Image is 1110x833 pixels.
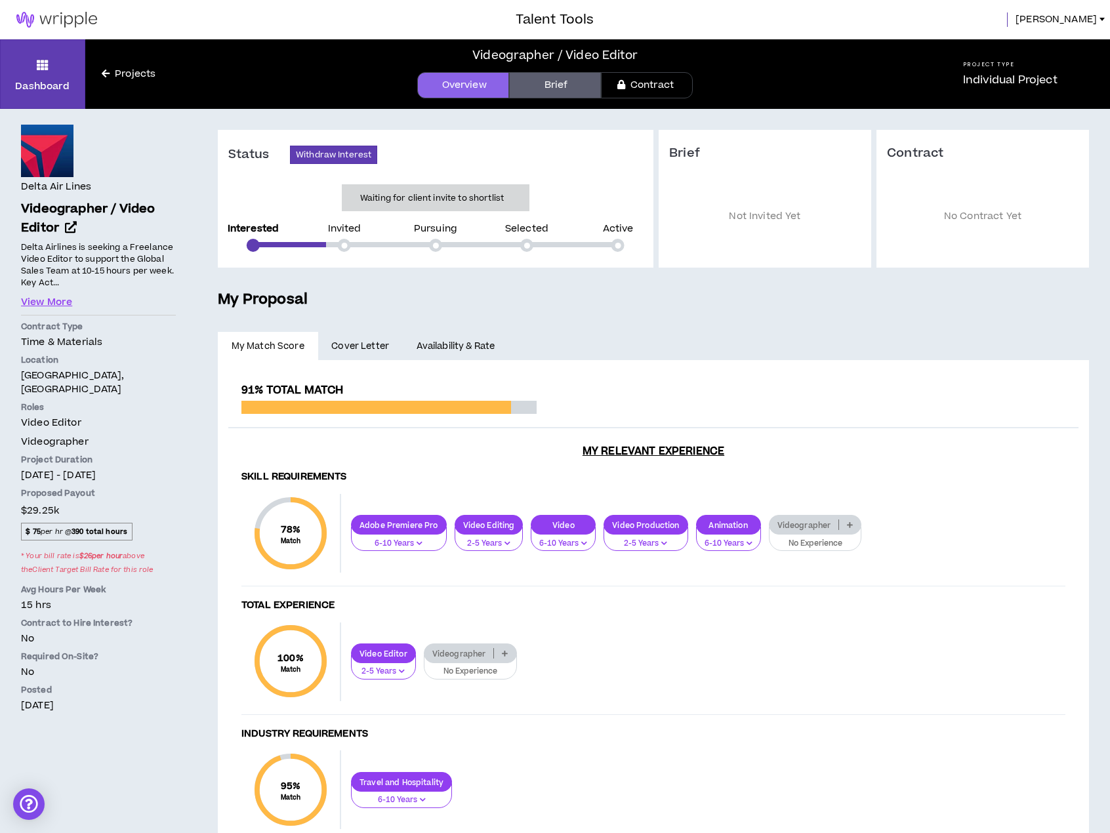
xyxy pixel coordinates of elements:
[21,401,176,413] p: Roles
[417,72,509,98] a: Overview
[705,538,752,550] p: 6-10 Years
[697,520,760,530] p: Animation
[351,655,416,680] button: 2-5 Years
[21,617,176,629] p: Contract to Hire Interest?
[21,335,176,349] p: Time & Materials
[21,584,176,596] p: Avg Hours Per Week
[963,72,1058,88] p: Individual Project
[21,454,176,466] p: Project Duration
[603,224,634,234] p: Active
[21,598,176,612] p: 15 hrs
[360,666,407,678] p: 2-5 Years
[241,728,1065,741] h4: Industry Requirements
[21,180,91,194] h4: Delta Air Lines
[424,649,494,659] p: Videographer
[21,651,176,662] p: Required On-Site?
[669,146,861,161] h3: Brief
[21,632,176,645] p: No
[21,354,176,366] p: Location
[887,146,1079,161] h3: Contract
[21,321,176,333] p: Contract Type
[463,538,515,550] p: 2-5 Years
[351,527,447,552] button: 6-10 Years
[21,502,59,519] span: $29.25k
[21,487,176,499] p: Proposed Payout
[352,649,415,659] p: Video Editor
[26,527,41,537] strong: $ 75
[1016,12,1097,27] span: [PERSON_NAME]
[21,416,81,430] span: Video Editor
[424,655,517,680] button: No Experience
[769,527,862,552] button: No Experience
[604,520,687,530] p: Video Production
[887,181,1079,253] p: No Contract Yet
[21,435,89,449] span: Videographer
[281,779,301,793] span: 95 %
[281,523,301,537] span: 78 %
[509,72,601,98] a: Brief
[21,240,176,289] p: Delta Airlines is seeking a Freelance Video Editor to support the Global Sales Team at 10-15 hour...
[432,666,508,678] p: No Experience
[360,538,438,550] p: 6-10 Years
[612,538,679,550] p: 2-5 Years
[21,684,176,696] p: Posted
[531,527,596,552] button: 6-10 Years
[352,777,451,787] p: Travel and Hospitality
[218,332,318,361] a: My Match Score
[85,67,172,81] a: Projects
[241,382,343,398] span: 91% Total Match
[218,289,1089,311] h5: My Proposal
[21,369,176,396] p: [GEOGRAPHIC_DATA], [GEOGRAPHIC_DATA]
[360,794,443,806] p: 6-10 Years
[455,527,524,552] button: 2-5 Years
[770,520,839,530] p: Videographer
[21,699,176,712] p: [DATE]
[414,224,457,234] p: Pursuing
[472,47,638,64] div: Videographer / Video Editor
[228,445,1079,458] h3: My Relevant Experience
[351,783,452,808] button: 6-10 Years
[455,520,523,530] p: Video Editing
[277,651,304,665] span: 100 %
[352,520,446,530] p: Adobe Premiere Pro
[228,147,290,163] h3: Status
[777,538,853,550] p: No Experience
[21,200,176,238] a: Videographer / Video Editor
[696,527,761,552] button: 6-10 Years
[360,192,504,205] p: Waiting for client invite to shortlist
[241,471,1065,483] h4: Skill Requirements
[531,520,595,530] p: Video
[21,665,176,679] p: No
[328,224,361,234] p: Invited
[21,468,176,482] p: [DATE] - [DATE]
[505,224,548,234] p: Selected
[15,79,70,93] p: Dashboard
[72,527,127,537] strong: 390 total hours
[601,72,693,98] a: Contract
[403,332,508,361] a: Availability & Rate
[21,523,133,540] span: per hr @
[331,339,389,354] span: Cover Letter
[21,200,155,237] span: Videographer / Video Editor
[21,295,72,310] button: View More
[539,538,587,550] p: 6-10 Years
[228,224,279,234] p: Interested
[604,527,688,552] button: 2-5 Years
[281,793,301,802] small: Match
[241,599,1065,612] h4: Total Experience
[277,665,304,674] small: Match
[21,547,176,579] span: * Your bill rate is above the Client Target Bill Rate for this role
[963,60,1058,69] h5: Project Type
[669,181,861,253] p: Not Invited Yet
[290,146,377,164] button: Withdraw Interest
[516,10,594,30] h3: Talent Tools
[79,551,123,561] strong: $ 26 per hour
[13,788,45,820] div: Open Intercom Messenger
[281,537,301,546] small: Match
